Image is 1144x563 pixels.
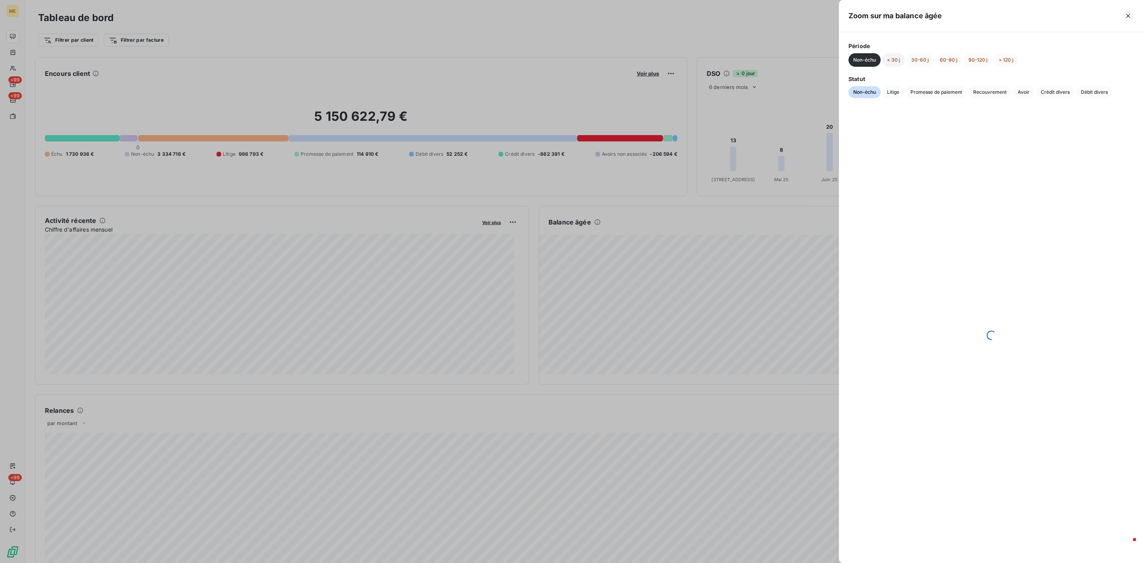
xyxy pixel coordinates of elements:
button: Recouvrement [968,86,1011,98]
span: Statut [848,75,1134,83]
button: < 30 j [882,53,905,67]
button: Avoir [1013,86,1034,98]
button: 60-90 j [935,53,962,67]
h5: Zoom sur ma balance âgée [848,10,942,21]
iframe: Intercom live chat [1117,536,1136,555]
button: 30-60 j [906,53,933,67]
button: Crédit divers [1036,86,1074,98]
button: Non-échu [848,53,881,67]
button: Non-échu [848,86,881,98]
button: Litige [882,86,904,98]
button: 90-120 j [964,53,992,67]
button: > 120 j [994,53,1018,67]
button: Promesse de paiement [906,86,967,98]
button: Débit divers [1076,86,1113,98]
span: Période [848,42,1134,50]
